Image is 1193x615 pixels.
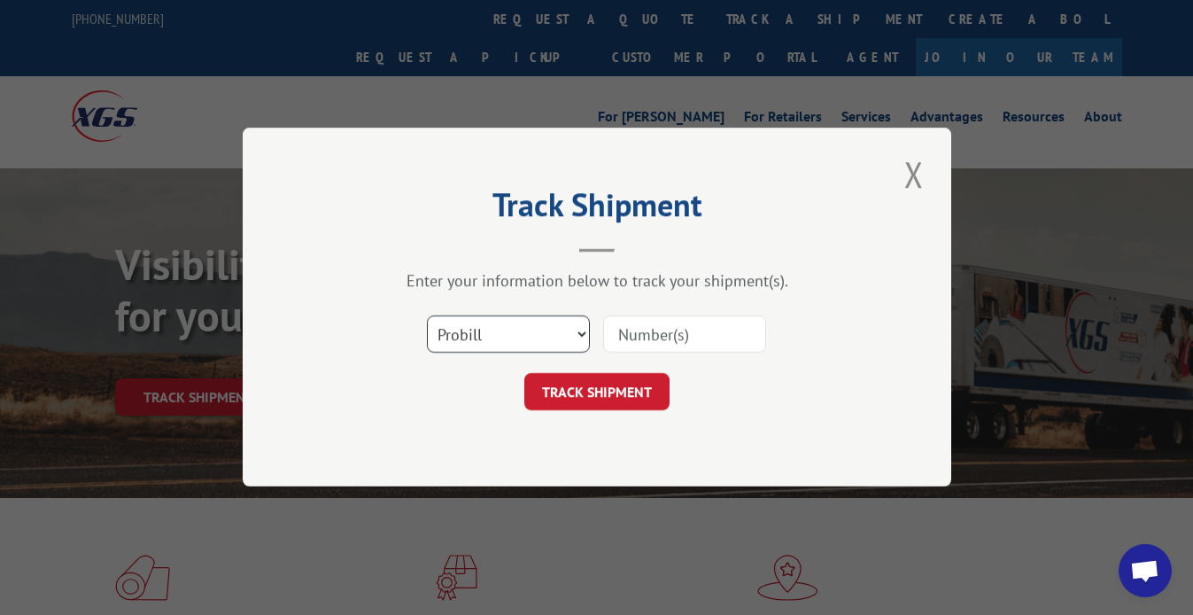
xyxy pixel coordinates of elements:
h2: Track Shipment [331,192,863,226]
button: TRACK SHIPMENT [524,374,670,411]
button: Close modal [899,150,929,199]
input: Number(s) [603,316,766,354]
div: Enter your information below to track your shipment(s). [331,271,863,292]
a: Open chat [1119,544,1172,597]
